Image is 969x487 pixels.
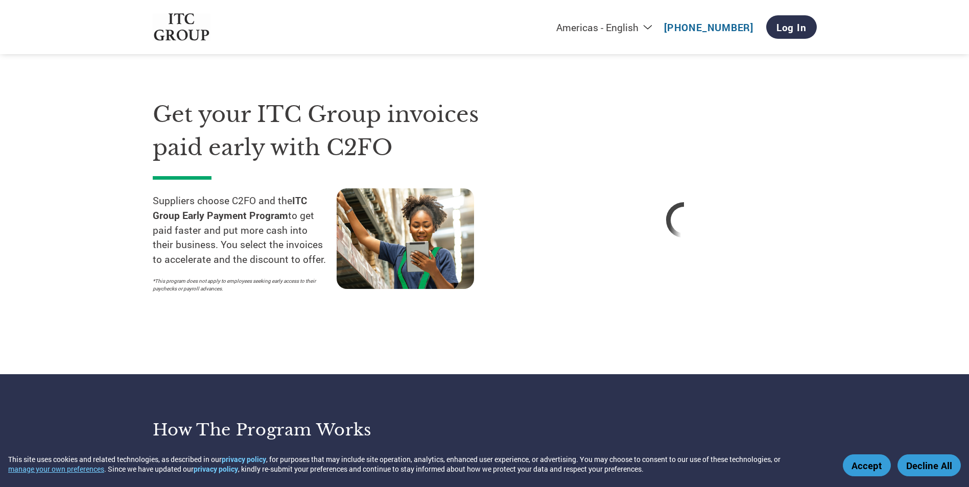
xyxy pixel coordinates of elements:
p: *This program does not apply to employees seeking early access to their paychecks or payroll adva... [153,277,326,293]
strong: ITC Group Early Payment Program [153,194,307,222]
p: Suppliers choose C2FO and the to get paid faster and put more cash into their business. You selec... [153,193,337,267]
h3: How the program works [153,420,472,440]
button: Decline All [897,454,961,476]
div: This site uses cookies and related technologies, as described in our , for purposes that may incl... [8,454,828,474]
h1: Get your ITC Group invoices paid early with C2FO [153,98,521,164]
button: Accept [843,454,891,476]
button: manage your own preferences [8,464,104,474]
a: privacy policy [222,454,266,464]
img: ITC Group [153,13,211,41]
a: Log In [766,15,817,39]
a: privacy policy [194,464,238,474]
img: supply chain worker [337,188,474,289]
a: [PHONE_NUMBER] [664,21,753,34]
